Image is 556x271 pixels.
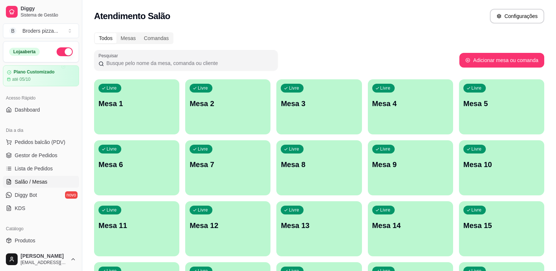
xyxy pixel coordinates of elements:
[3,92,79,104] div: Acesso Rápido
[3,65,79,86] a: Plano Customizadoaté 05/10
[94,79,179,134] button: LivreMesa 1
[116,33,140,43] div: Mesas
[3,3,79,21] a: DiggySistema de Gestão
[15,152,57,159] span: Gestor de Pedidos
[3,163,79,174] a: Lista de Pedidos
[9,48,40,56] div: Loja aberta
[9,27,17,35] span: B
[185,140,270,195] button: LivreMesa 7
[3,223,79,235] div: Catálogo
[140,33,173,43] div: Comandas
[368,79,453,134] button: LivreMesa 4
[3,136,79,148] button: Pedidos balcão (PDV)
[459,140,544,195] button: LivreMesa 10
[22,27,58,35] div: Broders pizza ...
[289,146,299,152] p: Livre
[94,10,170,22] h2: Atendimento Salão
[368,201,453,256] button: LivreMesa 14
[471,146,482,152] p: Livre
[459,201,544,256] button: LivreMesa 15
[471,207,482,213] p: Livre
[289,207,299,213] p: Livre
[3,176,79,188] a: Salão / Mesas
[3,104,79,116] a: Dashboard
[15,138,65,146] span: Pedidos balcão (PDV)
[12,76,31,82] article: até 05/10
[380,146,391,152] p: Livre
[107,207,117,213] p: Livre
[281,220,357,231] p: Mesa 13
[372,98,449,109] p: Mesa 4
[380,207,391,213] p: Livre
[98,98,175,109] p: Mesa 1
[104,59,273,67] input: Pesquisar
[3,149,79,161] a: Gestor de Pedidos
[276,140,362,195] button: LivreMesa 8
[15,237,35,244] span: Produtos
[21,253,67,260] span: [PERSON_NAME]
[463,220,540,231] p: Mesa 15
[94,140,179,195] button: LivreMesa 6
[15,191,37,199] span: Diggy Bot
[98,220,175,231] p: Mesa 11
[3,202,79,214] a: KDS
[190,98,266,109] p: Mesa 2
[3,250,79,268] button: [PERSON_NAME][EMAIL_ADDRESS][DOMAIN_NAME]
[368,140,453,195] button: LivreMesa 9
[372,220,449,231] p: Mesa 14
[3,189,79,201] a: Diggy Botnovo
[3,235,79,246] a: Produtos
[372,159,449,170] p: Mesa 9
[190,220,266,231] p: Mesa 12
[276,79,362,134] button: LivreMesa 3
[490,9,544,24] button: Configurações
[3,24,79,38] button: Select a team
[459,53,544,68] button: Adicionar mesa ou comanda
[471,85,482,91] p: Livre
[57,47,73,56] button: Alterar Status
[289,85,299,91] p: Livre
[15,165,53,172] span: Lista de Pedidos
[15,106,40,113] span: Dashboard
[15,205,25,212] span: KDS
[21,260,67,265] span: [EMAIL_ADDRESS][DOMAIN_NAME]
[3,124,79,136] div: Dia a dia
[281,159,357,170] p: Mesa 8
[198,207,208,213] p: Livre
[94,201,179,256] button: LivreMesa 11
[185,201,270,256] button: LivreMesa 12
[98,159,175,170] p: Mesa 6
[190,159,266,170] p: Mesa 7
[21,6,76,12] span: Diggy
[198,146,208,152] p: Livre
[380,85,391,91] p: Livre
[463,159,540,170] p: Mesa 10
[107,146,117,152] p: Livre
[14,69,54,75] article: Plano Customizado
[276,201,362,256] button: LivreMesa 13
[281,98,357,109] p: Mesa 3
[95,33,116,43] div: Todos
[459,79,544,134] button: LivreMesa 5
[107,85,117,91] p: Livre
[198,85,208,91] p: Livre
[15,178,47,185] span: Salão / Mesas
[463,98,540,109] p: Mesa 5
[98,53,121,59] label: Pesquisar
[185,79,270,134] button: LivreMesa 2
[21,12,76,18] span: Sistema de Gestão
